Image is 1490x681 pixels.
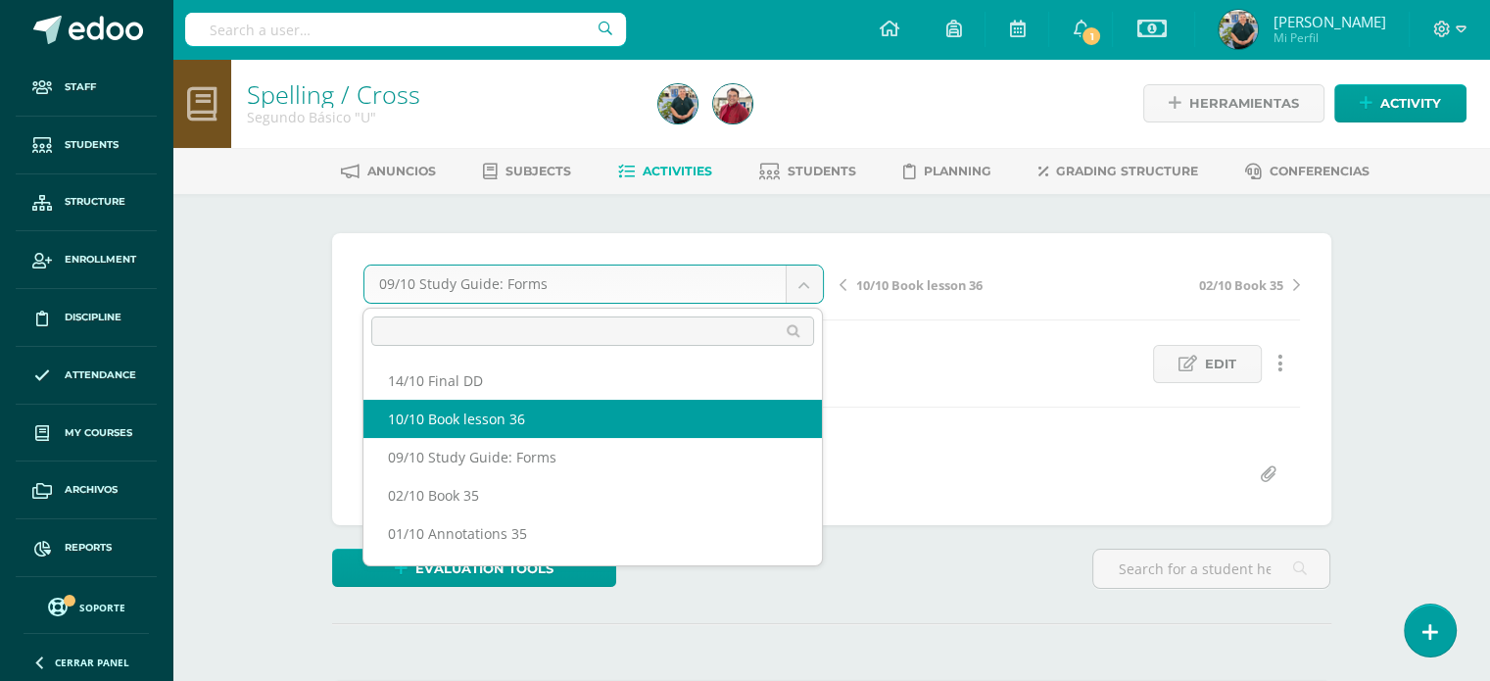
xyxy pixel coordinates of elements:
div: 30/09 Book Lesson 34 [363,553,822,591]
div: 10/10 Book lesson 36 [363,400,822,438]
div: 01/10 Annotations 35 [363,514,822,553]
div: 09/10 Study Guide: Forms [363,438,822,476]
div: 14/10 Final DD [363,362,822,400]
div: 02/10 Book 35 [363,476,822,514]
